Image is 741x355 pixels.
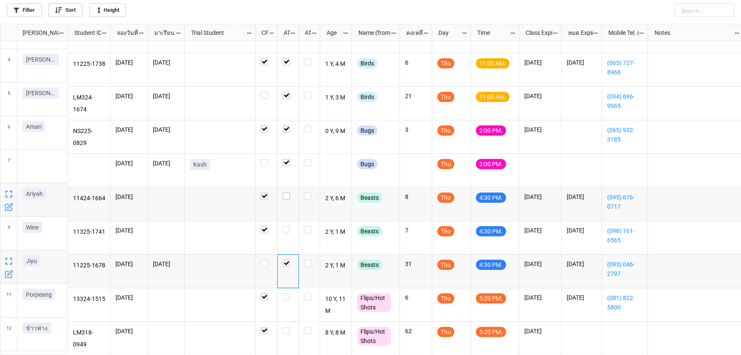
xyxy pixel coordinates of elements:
[405,226,427,235] p: 7
[524,193,556,201] p: [DATE]
[26,122,42,131] p: Amari
[325,260,347,272] p: 2 Y, 1 M
[7,3,42,17] a: Filter
[524,327,556,335] p: [DATE]
[153,159,179,168] p: [DATE]
[405,92,427,100] p: 21
[476,260,506,270] div: 4:30 PM.
[567,58,597,67] p: [DATE]
[437,226,454,236] div: Thu
[325,226,347,238] p: 2 Y, 1 M
[405,193,427,201] p: 8
[48,3,82,17] a: Sort
[89,3,126,17] a: Height
[357,260,382,270] div: Beasts
[567,226,597,235] p: [DATE]
[357,58,378,68] div: Birds
[153,58,179,67] p: [DATE]
[26,324,48,332] p: ข้าวฟ่าง
[73,193,105,204] p: 11424-1664
[153,125,179,134] p: [DATE]
[524,260,556,268] p: [DATE]
[563,28,593,37] div: หมด Expired date (from [PERSON_NAME] Name)
[186,28,246,37] div: Trial Student
[193,160,207,169] p: Kash
[69,28,101,37] div: Student ID (from [PERSON_NAME] Name)
[112,28,139,37] div: จองวันที่
[0,24,68,41] div: grid
[116,293,142,302] p: [DATE]
[603,28,639,37] div: Mobile Tel. (from Nick Name)
[325,125,347,137] p: 0 Y, 9 M
[6,318,11,351] span: 12
[524,58,556,67] p: [DATE]
[357,293,391,312] div: Flips/Hot Shots
[472,28,510,37] div: Time
[437,260,454,270] div: Thu
[116,226,142,235] p: [DATE]
[116,92,142,100] p: [DATE]
[567,193,597,201] p: [DATE]
[405,293,427,302] p: 6
[26,55,56,64] p: [PERSON_NAME]
[607,92,642,111] a: (094) 696-9965
[476,327,506,337] div: 5:20 PM.
[437,92,454,102] div: Thu
[357,92,378,102] div: Birds
[476,226,506,236] div: 4:30 PM.
[149,28,176,37] div: มาเรียน
[437,327,454,337] div: Thu
[405,125,427,134] p: 3
[353,28,391,37] div: Name (from Class)
[8,217,10,250] span: 9
[401,28,423,37] div: คงเหลือ (from Nick Name)
[437,159,454,169] div: Thu
[116,58,142,67] p: [DATE]
[325,327,347,339] p: 8 Y, 8 M
[325,293,347,316] p: 10 Y, 11 M
[73,226,105,238] p: 11325-1741
[73,293,105,305] p: 13324-1515
[8,49,10,82] span: 4
[6,284,11,317] span: 11
[8,116,10,149] span: 6
[675,3,734,17] input: Search...
[524,92,556,100] p: [DATE]
[26,257,37,265] p: Jiyu
[116,327,142,335] p: [DATE]
[405,327,427,335] p: 62
[73,327,105,350] p: LM318-0949
[8,82,10,116] span: 5
[476,293,506,304] div: 5:20 PM.
[405,58,427,67] p: 6
[524,125,556,134] p: [DATE]
[607,58,642,77] a: (065) 727-8968
[153,92,179,100] p: [DATE]
[476,159,506,169] div: 2:00 PM.
[521,28,552,37] div: Class Expiration
[607,260,642,278] a: (093) 046-2797
[357,125,378,136] div: Bugs
[607,193,642,211] a: (095) 676-0717
[476,92,510,102] div: 11:00 AM.
[524,293,556,302] p: [DATE]
[26,290,52,299] p: Porpeang
[607,226,642,245] a: (096) 161-6565
[116,193,142,201] p: [DATE]
[73,58,105,70] p: 11225-1738
[8,150,10,183] span: 7
[73,125,105,148] p: NS225-0829
[357,327,391,346] div: Flips/Hot Shots
[607,293,642,312] a: (081) 822-5800
[116,159,142,168] p: [DATE]
[26,89,56,97] p: [PERSON_NAME]ปู
[325,193,347,204] p: 2 Y, 6 M
[26,190,43,198] p: Ariyah
[607,125,642,144] a: (065) 932-3185
[437,293,454,304] div: Thu
[357,159,378,169] div: Bugs
[17,28,59,37] div: [PERSON_NAME] Name
[650,28,735,37] div: Notes
[256,28,269,37] div: CF
[325,58,347,70] p: 1 Y, 4 M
